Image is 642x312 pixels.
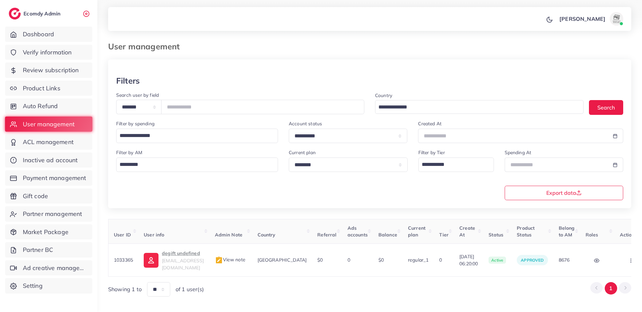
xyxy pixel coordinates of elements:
[559,15,605,23] p: [PERSON_NAME]
[348,257,350,263] span: 0
[586,232,598,238] span: Roles
[215,257,245,263] span: View note
[610,12,623,26] img: avatar
[5,81,92,96] a: Product Links
[289,149,316,156] label: Current plan
[418,149,445,156] label: Filter by Tier
[620,232,637,238] span: Actions
[144,249,204,271] a: degift undefined[EMAIL_ADDRESS][DOMAIN_NAME]
[408,225,425,238] span: Current plan
[419,159,485,170] input: Search for option
[114,232,131,238] span: User ID
[5,206,92,222] a: Partner management
[23,281,43,290] span: Setting
[24,10,62,17] h2: Ecomdy Admin
[5,278,92,294] a: Setting
[559,225,575,238] span: Belong to AM
[521,258,544,263] span: approved
[23,84,60,93] span: Product Links
[23,120,75,129] span: User management
[116,92,159,98] label: Search user by field
[215,232,243,238] span: Admin Note
[117,130,269,141] input: Search for option
[5,27,92,42] a: Dashboard
[23,66,79,75] span: Review subscription
[144,253,158,268] img: ic-user-info.36bf1079.svg
[5,224,92,240] a: Market Package
[108,42,185,51] h3: User management
[546,190,582,195] span: Export data
[23,174,86,182] span: Payment management
[317,232,336,238] span: Referral
[176,285,204,293] span: of 1 user(s)
[605,282,617,295] button: Go to page 1
[116,120,154,127] label: Filter by spending
[9,8,21,19] img: logo
[375,100,584,114] div: Search for option
[589,100,623,115] button: Search
[5,188,92,204] a: Gift code
[5,62,92,78] a: Review subscription
[556,12,626,26] a: [PERSON_NAME]avatar
[418,158,494,172] div: Search for option
[23,138,74,146] span: ACL management
[418,120,442,127] label: Created At
[375,92,392,99] label: Country
[505,149,532,156] label: Spending At
[5,117,92,132] a: User management
[258,232,276,238] span: Country
[23,246,53,254] span: Partner BC
[590,282,631,295] ul: Pagination
[348,225,368,238] span: Ads accounts
[489,257,506,264] span: active
[23,228,68,236] span: Market Package
[517,225,535,238] span: Product Status
[116,76,140,86] h3: Filters
[408,257,428,263] span: regular_1
[23,30,54,39] span: Dashboard
[489,232,503,238] span: Status
[439,257,442,263] span: 0
[215,256,223,264] img: admin_note.cdd0b510.svg
[116,149,142,156] label: Filter by AM
[459,225,475,238] span: Create At
[162,249,204,257] p: degift undefined
[117,159,269,170] input: Search for option
[114,257,133,263] span: 1033365
[317,257,323,263] span: $0
[23,48,72,57] span: Verify information
[439,232,449,238] span: Tier
[5,170,92,186] a: Payment management
[5,260,92,276] a: Ad creative management
[23,102,58,110] span: Auto Refund
[23,264,87,272] span: Ad creative management
[23,192,48,200] span: Gift code
[5,45,92,60] a: Verify information
[459,253,478,267] span: [DATE] 06:20:00
[559,257,570,263] span: 8676
[258,257,307,263] span: [GEOGRAPHIC_DATA]
[116,158,278,172] div: Search for option
[378,232,397,238] span: Balance
[108,285,142,293] span: Showing 1 to
[23,210,82,218] span: Partner management
[116,129,278,143] div: Search for option
[378,257,384,263] span: $0
[5,98,92,114] a: Auto Refund
[5,134,92,150] a: ACL management
[376,102,575,113] input: Search for option
[5,242,92,258] a: Partner BC
[9,8,62,19] a: logoEcomdy Admin
[505,186,624,200] button: Export data
[23,156,78,165] span: Inactive ad account
[289,120,322,127] label: Account status
[5,152,92,168] a: Inactive ad account
[144,232,164,238] span: User info
[162,258,204,270] span: [EMAIL_ADDRESS][DOMAIN_NAME]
